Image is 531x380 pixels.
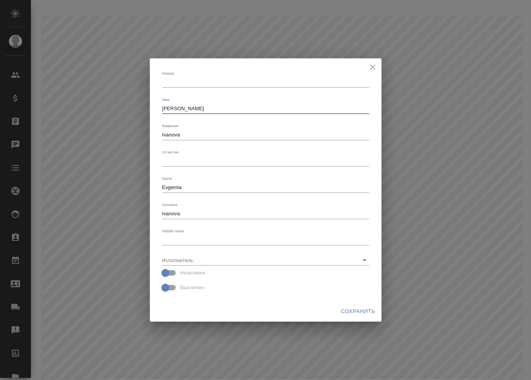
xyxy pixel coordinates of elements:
textarea: Evgeniia [162,184,369,190]
label: Имя [162,98,170,102]
textarea: Ivanova [162,132,369,138]
button: Open [359,255,370,266]
span: Неактивен [180,269,205,277]
label: Middle name [162,229,184,233]
label: Фамилия [162,124,178,128]
textarea: Ivanova [162,211,369,216]
label: Surname [162,203,178,207]
label: Name [162,177,172,181]
button: Сохранить [338,304,378,319]
span: Сохранить [341,307,375,316]
button: close [367,61,378,73]
span: Выключен [180,284,205,291]
textarea: [PERSON_NAME] [162,106,369,111]
label: Отчество [162,150,179,154]
label: Номер [162,72,174,75]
